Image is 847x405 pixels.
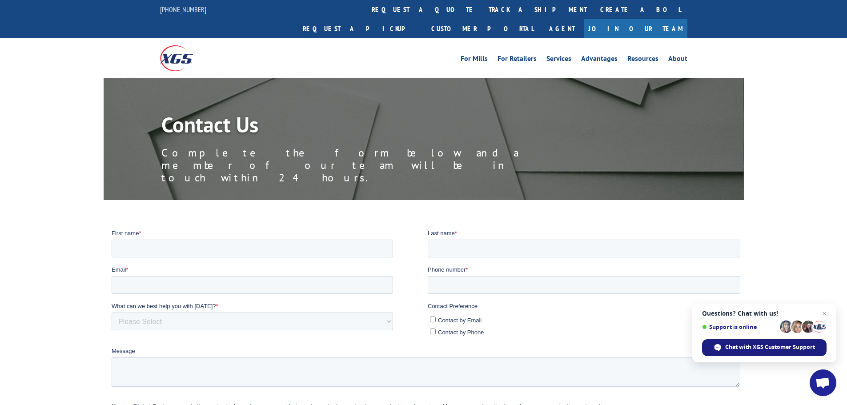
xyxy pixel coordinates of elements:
[498,55,537,65] a: For Retailers
[581,55,618,65] a: Advantages
[810,369,836,396] a: Open chat
[725,343,815,351] span: Chat with XGS Customer Support
[668,55,687,65] a: About
[702,324,777,330] span: Support is online
[161,147,562,184] p: Complete the form below and a member of our team will be in touch within 24 hours.
[627,55,658,65] a: Resources
[546,55,571,65] a: Services
[296,19,425,38] a: Request a pickup
[461,55,488,65] a: For Mills
[425,19,540,38] a: Customer Portal
[160,5,206,14] a: [PHONE_NUMBER]
[540,19,584,38] a: Agent
[702,310,827,317] span: Questions? Chat with us!
[584,19,687,38] a: Join Our Team
[702,339,827,356] span: Chat with XGS Customer Support
[161,114,562,140] h1: Contact Us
